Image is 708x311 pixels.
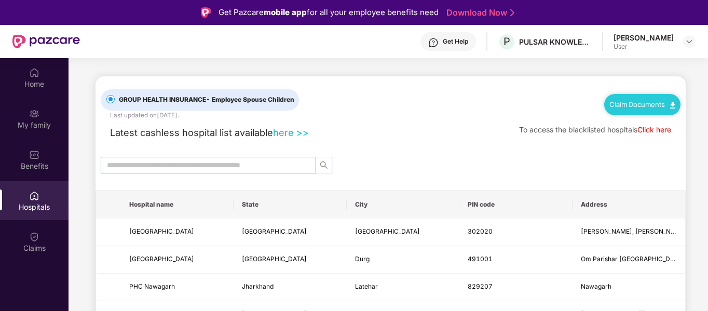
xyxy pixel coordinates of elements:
[316,161,332,169] span: search
[355,227,420,235] span: [GEOGRAPHIC_DATA]
[29,150,39,160] img: svg+xml;base64,PHN2ZyBpZD0iQmVuZWZpdHMiIHhtbG5zPSJodHRwOi8vd3d3LnczLm9yZy8yMDAwL3N2ZyIgd2lkdGg9Ij...
[129,200,225,209] span: Hospital name
[510,7,514,18] img: Stroke
[355,282,378,290] span: Latehar
[573,246,685,274] td: Om Parishar Arya Nagar, In Front Of Badi Kali Temple,
[519,125,637,134] span: To access the blacklisted hospitals
[443,37,468,46] div: Get Help
[581,200,677,209] span: Address
[110,111,179,120] div: Last updated on [DATE] .
[242,255,307,263] span: [GEOGRAPHIC_DATA]
[609,100,675,109] a: Claim Documents
[29,109,39,119] img: svg+xml;base64,PHN2ZyB3aWR0aD0iMjAiIGhlaWdodD0iMjAiIHZpZXdCb3g9IjAgMCAyMCAyMCIgZmlsbD0ibm9uZSIgeG...
[29,67,39,78] img: svg+xml;base64,PHN2ZyBpZD0iSG9tZSIgeG1sbnM9Imh0dHA6Ly93d3cudzMub3JnLzIwMDAvc3ZnIiB3aWR0aD0iMjAiIG...
[468,227,493,235] span: 302020
[316,157,332,173] button: search
[129,255,194,263] span: [GEOGRAPHIC_DATA]
[206,96,294,103] span: - Employee Spouse Children
[110,127,273,138] span: Latest cashless hospital list available
[273,127,309,138] a: here >>
[234,191,346,219] th: State
[347,219,459,246] td: JAIPUR
[242,227,307,235] span: [GEOGRAPHIC_DATA]
[242,282,274,290] span: Jharkhand
[115,95,298,105] span: GROUP HEALTH INSURANCE
[121,191,234,219] th: Hospital name
[428,37,439,48] img: svg+xml;base64,PHN2ZyBpZD0iSGVscC0zMngzMiIgeG1sbnM9Imh0dHA6Ly93d3cudzMub3JnLzIwMDAvc3ZnIiB3aWR0aD...
[234,219,346,246] td: Rajasthan
[121,246,234,274] td: Gangotri hospital
[446,7,511,18] a: Download Now
[519,37,592,47] div: PULSAR KNOWLEDGE CENTRE PRIVATE LIMITED
[670,102,675,109] img: svg+xml;base64,PHN2ZyB4bWxucz0iaHR0cDovL3d3dy53My5vcmcvMjAwMC9zdmciIHdpZHRoPSIxMC40IiBoZWlnaHQ9Ij...
[581,282,611,290] span: Nawagarh
[503,35,510,48] span: P
[573,191,685,219] th: Address
[201,7,211,18] img: Logo
[219,6,439,19] div: Get Pazcare for all your employee benefits need
[129,282,175,290] span: PHC Nawagarh
[264,7,307,17] strong: mobile app
[347,274,459,301] td: Latehar
[29,191,39,201] img: svg+xml;base64,PHN2ZyBpZD0iSG9zcGl0YWxzIiB4bWxucz0iaHR0cDovL3d3dy53My5vcmcvMjAwMC9zdmciIHdpZHRoPS...
[129,227,194,235] span: [GEOGRAPHIC_DATA]
[459,191,572,219] th: PIN code
[614,43,674,51] div: User
[29,232,39,242] img: svg+xml;base64,PHN2ZyBpZD0iQ2xhaW0iIHhtbG5zPSJodHRwOi8vd3d3LnczLm9yZy8yMDAwL3N2ZyIgd2lkdGg9IjIwIi...
[685,37,693,46] img: svg+xml;base64,PHN2ZyBpZD0iRHJvcGRvd24tMzJ4MzIiIHhtbG5zPSJodHRwOi8vd3d3LnczLm9yZy8yMDAwL3N2ZyIgd2...
[355,255,370,263] span: Durg
[234,274,346,301] td: Jharkhand
[121,219,234,246] td: Apex Hospital
[614,33,674,43] div: [PERSON_NAME]
[12,35,80,48] img: New Pazcare Logo
[573,219,685,246] td: Vidhyanchal Marg, Rajat Path, Mansarovar
[468,255,493,263] span: 491001
[121,274,234,301] td: PHC Nawagarh
[234,246,346,274] td: Chhattisgarh
[637,125,671,134] a: Click here
[468,282,493,290] span: 829207
[347,191,459,219] th: City
[347,246,459,274] td: Durg
[573,274,685,301] td: Nawagarh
